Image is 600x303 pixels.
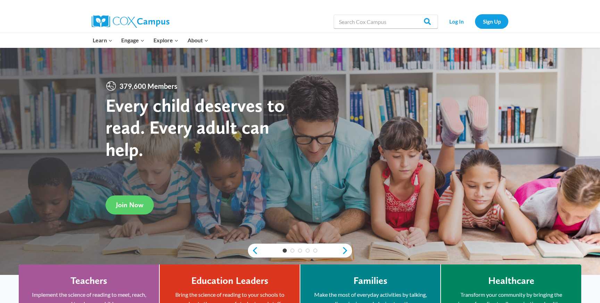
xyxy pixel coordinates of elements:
span: Join Now [116,201,143,209]
span: Explore [153,36,178,45]
img: Cox Campus [92,15,169,28]
span: About [187,36,208,45]
input: Search Cox Campus [334,15,438,28]
a: Log In [441,14,472,28]
a: next [342,246,352,255]
h4: Families [353,275,387,287]
a: 5 [313,249,317,253]
a: previous [248,246,258,255]
h4: Teachers [70,275,107,287]
nav: Secondary Navigation [441,14,508,28]
a: 3 [298,249,302,253]
a: Join Now [106,195,154,214]
a: 4 [306,249,310,253]
span: Engage [121,36,144,45]
h4: Healthcare [488,275,534,287]
div: content slider buttons [248,244,352,258]
a: Sign Up [475,14,508,28]
a: 2 [290,249,294,253]
h4: Education Leaders [191,275,268,287]
strong: Every child deserves to read. Every adult can help. [106,94,285,160]
span: 379,600 Members [117,81,180,92]
a: 1 [283,249,287,253]
span: Learn [93,36,112,45]
nav: Primary Navigation [88,33,212,48]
